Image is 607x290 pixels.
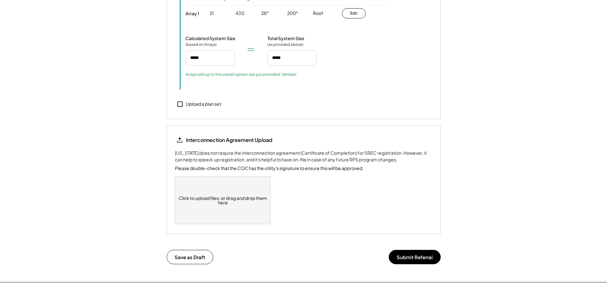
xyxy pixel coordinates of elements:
div: Please double-check that the COC has the utility's signature to ensure this will be approved. [175,165,364,172]
div: (as provided above) [267,42,303,47]
div: Array 1 [185,11,199,16]
div: [US_STATE] does not require the interconnection agreement (Certificate of Completion) for SREC re... [175,150,432,163]
div: (based on Arrays) [185,42,217,47]
div: 430 [235,10,244,17]
div: Calculated System Size [185,35,235,41]
button: Save as Draft [167,250,213,264]
div: 28° [261,10,269,17]
button: Submit Referral [389,250,441,264]
div: Roof [313,10,323,17]
div: Interconnection Agreement Upload [186,137,272,144]
div: Arrays add up to the overall system size you provided. Yahtzee! [185,72,296,77]
div: Click to upload files, or drag and drop them here [175,177,271,224]
div: Upload a plan set [186,101,221,107]
div: 21 [210,10,214,17]
div: 200° [287,10,298,17]
button: Edit [342,8,366,18]
div: Total System Size [267,35,304,41]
